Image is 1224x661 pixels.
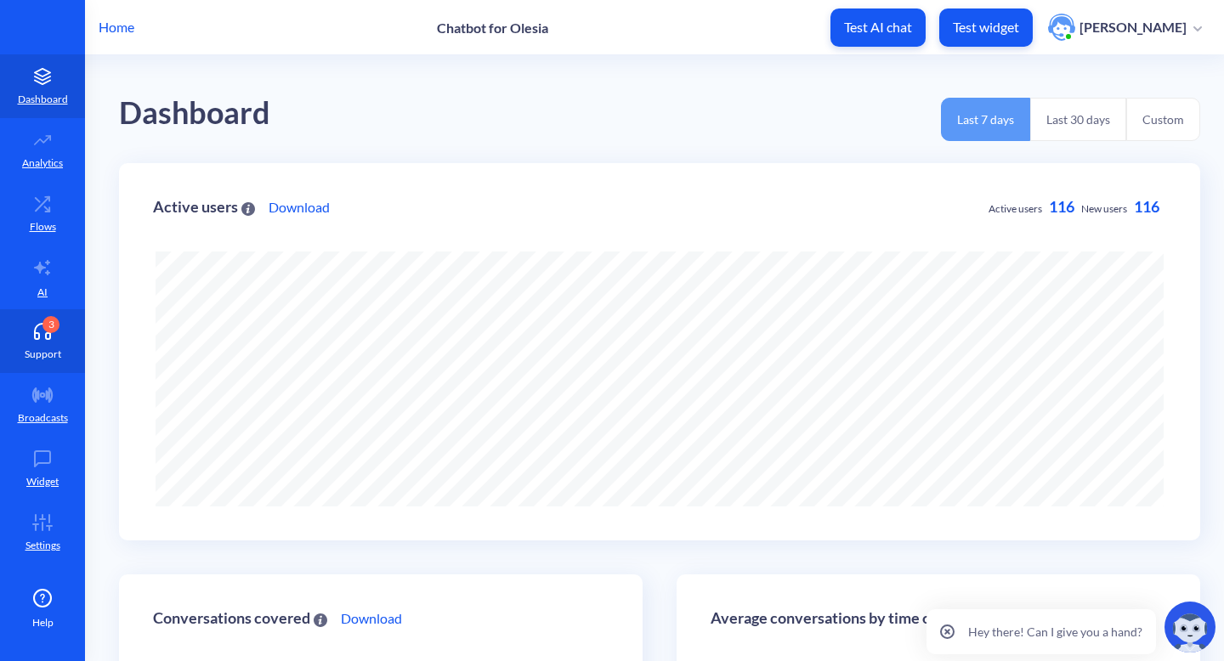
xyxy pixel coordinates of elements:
[22,155,63,171] p: Analytics
[1079,18,1187,37] p: [PERSON_NAME]
[844,19,912,36] p: Test AI chat
[1048,14,1075,41] img: user photo
[25,538,60,553] p: Settings
[18,92,68,107] p: Dashboard
[941,98,1030,141] button: Last 7 days
[1081,202,1127,215] span: New users
[1126,98,1200,141] button: Custom
[269,197,330,218] a: Download
[1049,197,1074,216] span: 116
[1040,12,1210,42] button: user photo[PERSON_NAME]
[1030,98,1126,141] button: Last 30 days
[18,410,68,426] p: Broadcasts
[437,20,548,36] p: Chatbot for Olesia
[989,202,1042,215] span: Active users
[341,608,402,629] a: Download
[1134,197,1159,216] span: 116
[153,610,327,626] div: Conversations covered
[42,316,59,333] div: 3
[953,19,1019,36] p: Test widget
[119,89,270,138] div: Dashboard
[939,8,1033,47] button: Test widget
[153,199,255,215] div: Active users
[37,285,48,300] p: AI
[32,615,54,630] span: Help
[99,17,134,37] p: Home
[30,219,56,234] p: Flows
[25,347,61,362] p: Support
[830,8,926,47] button: Test AI chat
[968,623,1142,641] p: Hey there! Can I give you a hand?
[711,610,980,626] div: Average conversations by time of day
[1164,602,1215,653] img: copilot-icon.svg
[26,474,59,489] p: Widget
